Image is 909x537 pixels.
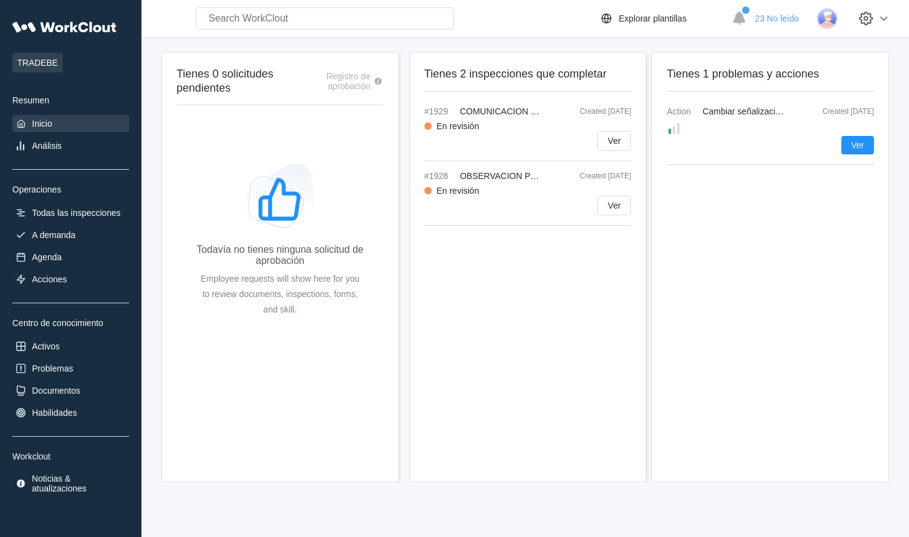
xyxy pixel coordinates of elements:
div: Employee requests will show here for you to review documents, inspections, forms, and skill. [196,271,364,317]
div: Activos [32,341,60,351]
span: TRADEBE [12,53,63,73]
img: user-3.png [817,8,838,29]
div: Resumen [12,95,129,105]
div: Habilidades [32,408,77,418]
div: A demanda [32,230,76,240]
div: Centro de conocimiento [12,318,129,328]
a: Inicio [12,115,129,132]
div: Inicio [32,119,52,129]
span: Ver [608,137,621,145]
div: Todas las inspecciones [32,208,121,218]
input: Search WorkClout [196,7,454,30]
div: En revisión [437,186,479,196]
button: Ver [841,136,874,154]
a: Agenda [12,249,129,266]
a: Noticias & atualizaciones [12,471,129,496]
h2: Tienes 2 inspecciones que completar [424,67,632,81]
a: Análisis [12,137,129,154]
button: Ver [597,196,631,215]
div: Acciones [32,274,67,284]
a: Problemas [12,360,129,377]
a: Habilidades [12,404,129,421]
a: Explorar plantillas [599,11,726,26]
div: Created [DATE] [551,172,631,180]
span: Ver [608,201,621,210]
h2: Tienes 0 solicitudes pendientes [177,67,300,95]
div: Created [DATE] [812,107,874,116]
span: OBSERVACION PREVENTIVA DE SEGURIDAD (OPS) [460,171,672,181]
a: Activos [12,338,129,355]
h2: Tienes 1 problemas y acciones [667,67,874,81]
div: Operaciones [12,185,129,194]
a: A demanda [12,226,129,244]
div: Noticias & atualizaciones [32,474,127,493]
div: Problemas [32,364,73,373]
span: 23 No leído [755,14,799,23]
div: Registro de aprobación [300,71,370,91]
div: Agenda [32,252,62,262]
div: Todavía no tienes ninguna solicitud de aprobación [196,244,364,266]
span: Action [667,106,697,116]
button: Ver [597,131,631,151]
div: Documentos [32,386,81,396]
a: Documentos [12,382,129,399]
span: COMUNICACION INCIDENTE - COMUNICADO DE RIESGO [460,106,695,116]
span: #1929 [424,106,455,116]
span: #1928 [424,171,455,181]
div: Workclout [12,451,129,461]
div: Created [DATE] [551,107,631,116]
span: Cambiar señalización C21 [702,106,803,116]
div: Análisis [32,141,62,151]
a: Todas las inspecciones [12,204,129,221]
div: Explorar plantillas [619,14,687,23]
div: En revisión [437,121,479,131]
a: Acciones [12,271,129,288]
span: Ver [851,141,864,149]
